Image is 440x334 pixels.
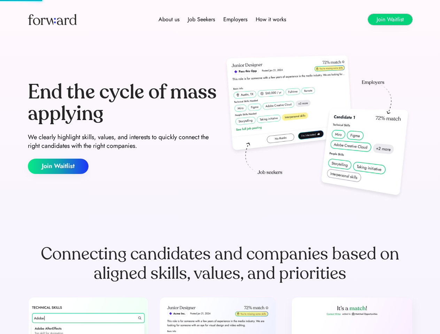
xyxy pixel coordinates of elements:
img: Forward logo [28,14,77,25]
div: Employers [223,15,247,24]
div: End the cycle of mass applying [28,81,217,124]
button: Join Waitlist [368,14,412,25]
div: About us [159,15,179,24]
div: Job Seekers [188,15,215,24]
div: We clearly highlight skills, values, and interests to quickly connect the right candidates with t... [28,133,217,150]
div: Connecting candidates and companies based on aligned skills, values, and priorities [28,244,412,283]
img: hero-image.png [223,53,412,202]
button: Join Waitlist [28,159,88,174]
div: How it works [256,15,286,24]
